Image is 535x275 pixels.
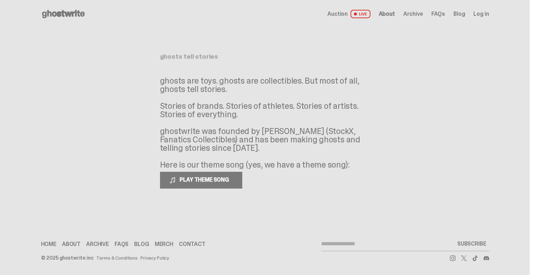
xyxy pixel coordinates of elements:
[350,10,370,18] span: LIVE
[140,255,169,260] a: Privacy Policy
[403,11,423,17] a: Archive
[155,241,173,247] a: Merch
[41,255,93,260] div: © 2025 ghostwrite inc
[86,241,109,247] a: Archive
[41,241,56,247] a: Home
[454,237,489,251] button: SUBSCRIBE
[431,11,445,17] a: FAQs
[473,11,489,17] a: Log in
[134,241,149,247] a: Blog
[160,54,370,60] h1: ghosts tell stories
[62,241,81,247] a: About
[379,11,395,17] a: About
[179,241,206,247] a: Contact
[96,255,138,260] a: Terms & Conditions
[114,241,128,247] a: FAQs
[160,77,370,169] p: ghosts are toys. ghosts are collectibles. But most of all, ghosts tell stories. Stories of brands...
[453,11,465,17] a: Blog
[160,172,242,189] button: PLAY THEME SONG
[327,10,370,18] a: Auction LIVE
[177,176,233,183] span: PLAY THEME SONG
[327,11,348,17] span: Auction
